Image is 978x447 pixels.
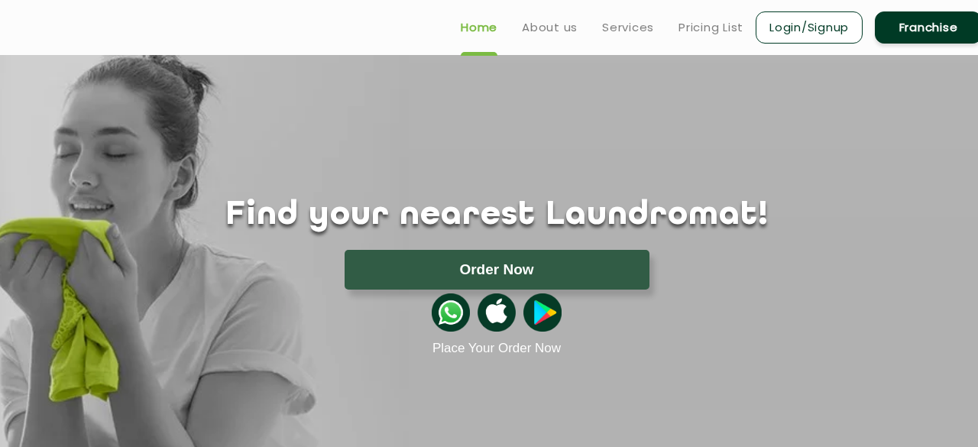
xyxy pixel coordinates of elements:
[345,250,649,290] button: Order Now
[432,293,470,332] img: whatsappicon.png
[478,293,516,332] img: apple-icon.png
[678,18,743,37] a: Pricing List
[523,293,562,332] img: playstoreicon.png
[432,341,561,356] a: Place Your Order Now
[522,18,578,37] a: About us
[461,18,497,37] a: Home
[602,18,654,37] a: Services
[756,11,863,44] a: Login/Signup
